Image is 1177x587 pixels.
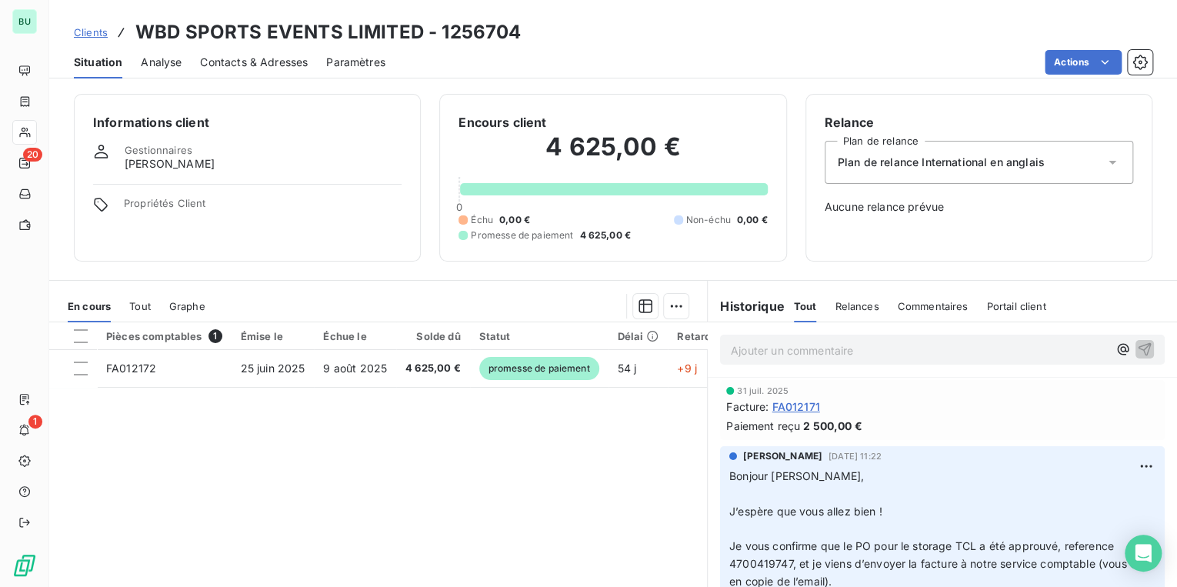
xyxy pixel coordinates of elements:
[737,386,789,395] span: 31 juil. 2025
[726,399,769,415] span: Facture :
[1125,535,1162,572] div: Open Intercom Messenger
[141,55,182,70] span: Analyse
[169,300,205,312] span: Graphe
[12,9,37,34] div: BU
[737,213,768,227] span: 0,00 €
[803,418,862,434] span: 2 500,00 €
[106,362,156,375] span: FA012172
[323,362,387,375] span: 9 août 2025
[405,361,461,376] span: 4 625,00 €
[677,362,697,375] span: +9 j
[12,553,37,578] img: Logo LeanPay
[471,228,573,242] span: Promesse de paiement
[726,418,800,434] span: Paiement reçu
[74,25,108,40] a: Clients
[405,330,461,342] div: Solde dû
[618,362,637,375] span: 54 j
[825,113,1133,132] h6: Relance
[897,300,968,312] span: Commentaires
[1045,50,1122,75] button: Actions
[986,300,1045,312] span: Portail client
[456,201,462,213] span: 0
[68,300,111,312] span: En cours
[479,330,599,342] div: Statut
[772,399,819,415] span: FA012171
[471,213,493,227] span: Échu
[618,330,659,342] div: Délai
[838,155,1045,170] span: Plan de relance International en anglais
[794,300,817,312] span: Tout
[208,329,222,343] span: 1
[479,357,599,380] span: promesse de paiement
[129,300,151,312] span: Tout
[729,469,864,482] span: Bonjour [PERSON_NAME],
[579,228,631,242] span: 4 625,00 €
[743,449,822,463] span: [PERSON_NAME]
[106,329,222,343] div: Pièces comptables
[677,330,726,342] div: Retard
[825,199,1133,215] span: Aucune relance prévue
[124,197,402,218] span: Propriétés Client
[12,151,36,175] a: 20
[125,144,192,156] span: Gestionnaires
[28,415,42,429] span: 1
[708,297,785,315] h6: Historique
[458,132,767,178] h2: 4 625,00 €
[74,55,122,70] span: Situation
[323,330,387,342] div: Échue le
[93,113,402,132] h6: Informations client
[499,213,530,227] span: 0,00 €
[125,156,215,172] span: [PERSON_NAME]
[835,300,879,312] span: Relances
[23,148,42,162] span: 20
[829,452,882,461] span: [DATE] 11:22
[241,330,305,342] div: Émise le
[74,26,108,38] span: Clients
[241,362,305,375] span: 25 juin 2025
[458,113,546,132] h6: Encours client
[326,55,385,70] span: Paramètres
[686,213,731,227] span: Non-échu
[135,18,521,46] h3: WBD SPORTS EVENTS LIMITED - 1256704
[729,505,882,518] span: J’espère que vous allez bien !
[200,55,308,70] span: Contacts & Adresses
